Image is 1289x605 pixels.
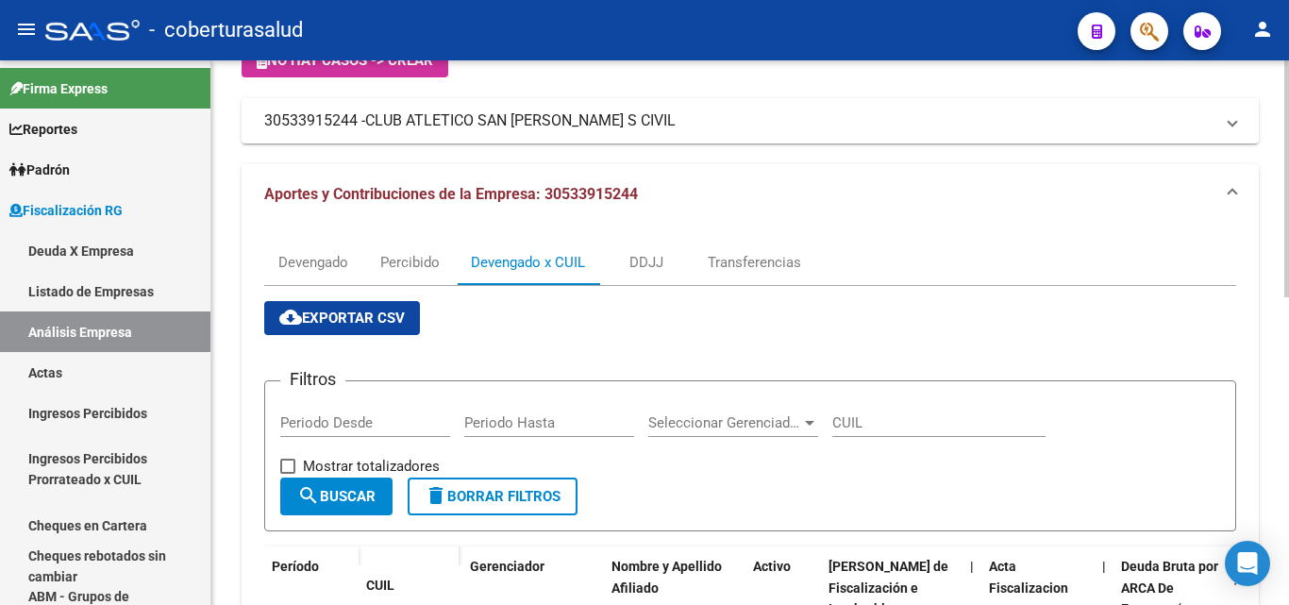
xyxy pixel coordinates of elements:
[280,366,345,393] h3: Filtros
[425,484,447,507] mat-icon: delete
[380,252,440,273] div: Percibido
[611,559,722,596] span: Nombre y Apellido Afiliado
[280,478,393,515] button: Buscar
[264,110,1214,131] mat-panel-title: 30533915244 -
[366,578,394,593] span: CUIL
[242,43,448,77] button: No hay casos -> Crear
[242,164,1259,225] mat-expansion-panel-header: Aportes y Contribuciones de la Empresa: 30533915244
[9,78,108,99] span: Firma Express
[303,455,440,478] span: Mostrar totalizadores
[365,110,676,131] span: CLUB ATLETICO SAN [PERSON_NAME] S CIVIL
[149,9,303,51] span: - coberturasalud
[15,18,38,41] mat-icon: menu
[648,414,801,431] span: Seleccionar Gerenciador
[1225,541,1270,586] div: Open Intercom Messenger
[425,488,561,505] span: Borrar Filtros
[753,559,791,574] span: Activo
[242,98,1259,143] mat-expansion-panel-header: 30533915244 -CLUB ATLETICO SAN [PERSON_NAME] S CIVIL
[279,310,405,327] span: Exportar CSV
[1102,559,1106,574] span: |
[708,252,801,273] div: Transferencias
[470,559,544,574] span: Gerenciador
[9,119,77,140] span: Reportes
[279,306,302,328] mat-icon: cloud_download
[278,252,348,273] div: Devengado
[297,484,320,507] mat-icon: search
[1251,18,1274,41] mat-icon: person
[408,478,578,515] button: Borrar Filtros
[272,559,319,574] span: Período
[257,52,433,69] span: No hay casos -> Crear
[989,559,1068,596] span: Acta Fiscalizacion
[970,559,974,574] span: |
[471,252,585,273] div: Devengado x CUIL
[629,252,663,273] div: DDJJ
[264,185,638,203] span: Aportes y Contribuciones de la Empresa: 30533915244
[9,160,70,180] span: Padrón
[9,200,123,221] span: Fiscalización RG
[264,301,420,335] button: Exportar CSV
[297,488,376,505] span: Buscar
